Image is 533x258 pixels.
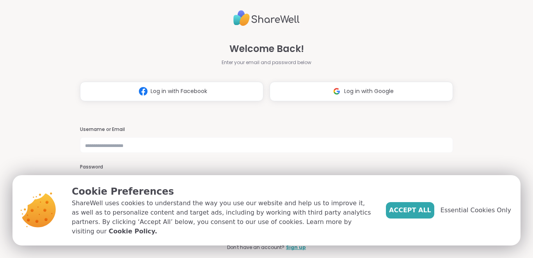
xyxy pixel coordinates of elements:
p: ShareWell uses cookies to understand the way you use our website and help us to improve it, as we... [72,199,373,236]
span: Don't have an account? [227,244,284,251]
span: Welcome Back! [229,42,304,56]
span: Enter your email and password below [222,59,311,66]
button: Accept All [386,202,434,219]
a: Cookie Policy. [108,227,157,236]
p: Cookie Preferences [72,185,373,199]
h3: Password [80,164,453,170]
img: ShareWell Logomark [329,84,344,99]
span: Log in with Google [344,87,394,95]
h3: Username or Email [80,126,453,133]
img: ShareWell Logomark [136,84,151,99]
span: Essential Cookies Only [441,206,511,215]
img: ShareWell Logo [233,7,300,29]
button: Log in with Facebook [80,82,263,101]
a: Sign up [286,244,306,251]
button: Log in with Google [270,82,453,101]
span: Accept All [389,206,431,215]
span: Log in with Facebook [151,87,207,95]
